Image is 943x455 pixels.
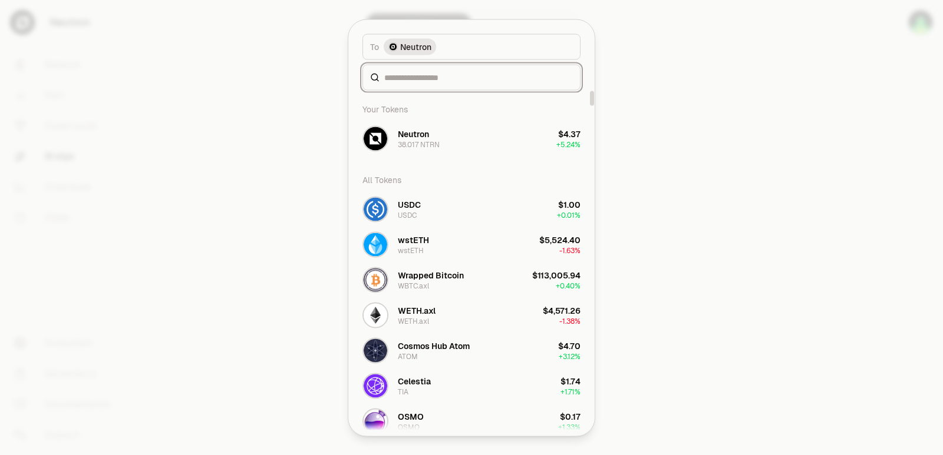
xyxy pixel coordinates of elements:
span: + 0.40% [556,281,581,290]
div: wstETH [398,245,424,255]
img: NTRN Logo [364,127,387,150]
img: Neutron Logo [390,43,397,50]
div: $113,005.94 [532,269,581,281]
div: $4.70 [558,340,581,351]
div: WBTC.axl [398,281,429,290]
span: + 1.71% [560,387,581,396]
img: OSMO Logo [364,409,387,433]
button: wstETH LogowstETHwstETH$5,524.40-1.63% [355,227,588,262]
span: To [370,41,379,52]
span: + 3.12% [559,351,581,361]
span: -1.38% [559,316,581,326]
div: USDC [398,210,417,220]
div: $5,524.40 [539,234,581,245]
span: Neutron [400,41,431,52]
span: + 0.01% [557,210,581,220]
img: TIA Logo [364,374,387,397]
img: USDC Logo [364,197,387,221]
div: WETH.axl [398,304,436,316]
div: $4.37 [558,128,581,140]
div: Cosmos Hub Atom [398,340,470,351]
div: ATOM [398,351,418,361]
button: WBTC.axl LogoWrapped BitcoinWBTC.axl$113,005.94+0.40% [355,262,588,297]
div: TIA [398,387,408,396]
img: WBTC.axl Logo [364,268,387,291]
div: $1.00 [558,198,581,210]
button: ToNeutron LogoNeutron [362,34,581,59]
div: $0.17 [560,410,581,422]
div: Celestia [398,375,431,387]
button: ATOM LogoCosmos Hub AtomATOM$4.70+3.12% [355,333,588,368]
div: All Tokens [355,168,588,191]
button: OSMO LogoOSMOOSMO$0.17+1.33% [355,403,588,439]
span: -1.63% [559,245,581,255]
div: USDC [398,198,421,210]
div: 38.017 NTRN [398,140,440,149]
div: wstETH [398,234,429,245]
span: + 5.24% [556,140,581,149]
span: + 1.33% [558,422,581,431]
img: WETH.axl Logo [364,303,387,327]
div: WETH.axl [398,316,429,326]
img: ATOM Logo [364,338,387,362]
button: TIA LogoCelestiaTIA$1.74+1.71% [355,368,588,403]
div: $1.74 [560,375,581,387]
div: Your Tokens [355,97,588,121]
div: Neutron [398,128,429,140]
div: OSMO [398,422,420,431]
button: WETH.axl LogoWETH.axlWETH.axl$4,571.26-1.38% [355,297,588,333]
div: Wrapped Bitcoin [398,269,464,281]
div: $4,571.26 [543,304,581,316]
button: NTRN LogoNeutron38.017 NTRN$4.37+5.24% [355,121,588,156]
div: OSMO [398,410,424,422]
img: wstETH Logo [364,233,387,256]
button: USDC LogoUSDCUSDC$1.00+0.01% [355,191,588,227]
